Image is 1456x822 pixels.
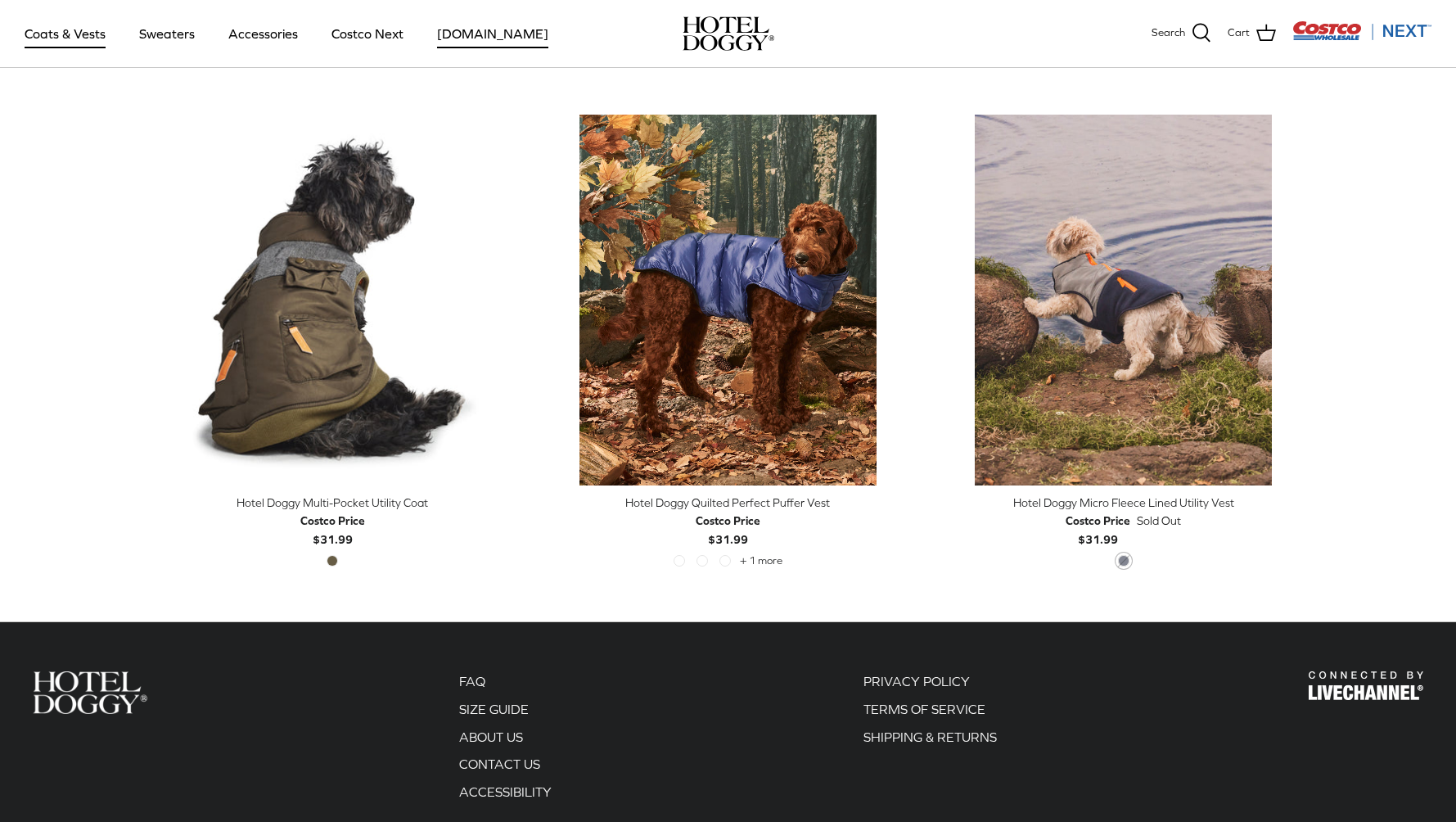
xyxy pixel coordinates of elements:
[543,494,913,512] div: Hotel Doggy Quilted Perfect Puffer Vest
[459,674,485,689] a: FAQ
[543,115,913,486] a: Hotel Doggy Quilted Perfect Puffer Vest
[300,512,365,530] div: Costco Price
[459,757,540,771] a: CONTACT US
[696,512,760,530] div: Costco Price
[147,494,518,512] div: Hotel Doggy Multi-Pocket Utility Coat
[683,16,774,51] a: hoteldoggy.com hoteldoggycom
[1152,25,1185,42] span: Search
[543,494,913,549] a: Hotel Doggy Quilted Perfect Puffer Vest Costco Price$31.99
[938,494,1309,549] a: Hotel Doggy Micro Fleece Lined Utility Vest Costco Price$31.99 Sold Out
[863,729,997,744] a: SHIPPING & RETURNS
[147,494,518,549] a: Hotel Doggy Multi-Pocket Utility Coat Costco Price$31.99
[1152,23,1211,44] a: Search
[1228,23,1276,44] a: Cart
[1228,25,1250,42] span: Cart
[1309,671,1423,700] img: Hotel Doggy Costco Next
[938,115,1309,486] a: Hotel Doggy Micro Fleece Lined Utility Vest
[1292,31,1431,43] a: Visit Costco Next
[1066,512,1130,530] div: Costco Price
[443,671,568,809] div: Secondary navigation
[147,115,518,486] a: Hotel Doggy Multi-Pocket Utility Coat
[683,16,774,51] img: hoteldoggycom
[33,671,147,713] img: Hotel Doggy Costco Next
[696,512,760,545] b: $31.99
[214,6,313,61] a: Accessories
[459,784,552,799] a: ACCESSIBILITY
[938,494,1309,512] div: Hotel Doggy Micro Fleece Lined Utility Vest
[1137,512,1181,530] span: Sold Out
[863,674,970,689] a: PRIVACY POLICY
[863,702,985,716] a: TERMS OF SERVICE
[847,671,1013,809] div: Secondary navigation
[459,702,529,716] a: SIZE GUIDE
[740,555,782,567] span: + 1 more
[1292,20,1431,41] img: Costco Next
[124,6,210,61] a: Sweaters
[422,6,563,61] a: [DOMAIN_NAME]
[10,6,120,61] a: Coats & Vests
[459,729,523,744] a: ABOUT US
[300,512,365,545] b: $31.99
[317,6,418,61] a: Costco Next
[1066,512,1130,545] b: $31.99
